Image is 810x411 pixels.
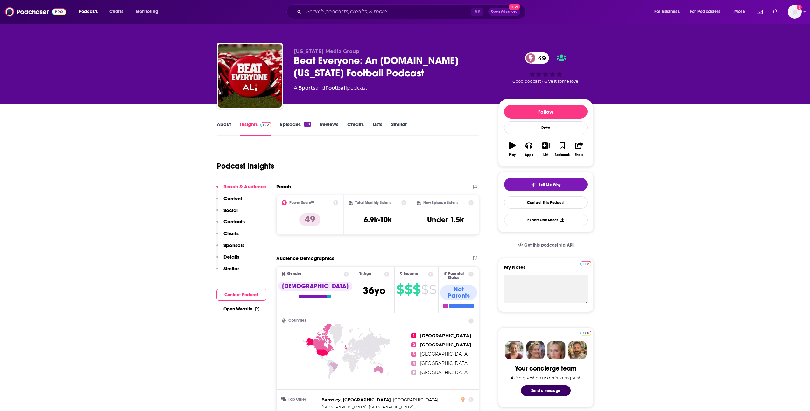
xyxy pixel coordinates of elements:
a: Credits [347,121,364,136]
a: Show notifications dropdown [754,6,765,17]
span: , [321,396,392,403]
div: A podcast [294,84,367,92]
a: InsightsPodchaser Pro [240,121,271,136]
button: Charts [216,230,239,242]
p: Details [223,254,239,260]
a: About [217,121,231,136]
div: Bookmark [555,153,570,157]
span: [GEOGRAPHIC_DATA], [GEOGRAPHIC_DATA] [321,404,414,409]
span: , [321,403,415,411]
button: Share [571,138,587,161]
span: Income [404,272,418,276]
span: [GEOGRAPHIC_DATA] [420,370,469,375]
img: Jules Profile [547,341,566,359]
label: My Notes [504,264,588,275]
div: Apps [525,153,533,157]
p: Reach & Audience [223,184,266,190]
span: [GEOGRAPHIC_DATA] [420,360,469,366]
h1: Podcast Insights [217,161,274,171]
span: Good podcast? Give it some love! [512,79,579,84]
span: $ [396,284,404,295]
span: [GEOGRAPHIC_DATA] [420,333,471,338]
p: Sponsors [223,242,244,248]
span: For Podcasters [690,7,721,16]
span: For Business [654,7,680,16]
p: 49 [299,213,320,226]
button: Play [504,138,521,161]
button: open menu [131,7,166,17]
span: Gender [287,272,301,276]
span: and [315,85,325,91]
button: Apps [521,138,537,161]
div: [DEMOGRAPHIC_DATA] [278,282,352,291]
a: Pro website [580,330,591,336]
button: Follow [504,105,588,119]
button: Reach & Audience [216,184,266,195]
p: Social [223,207,238,213]
a: Contact This Podcast [504,196,588,209]
button: open menu [650,7,687,17]
img: Jon Profile [568,341,587,359]
span: Get this podcast via API [524,242,574,248]
span: Logged in as EllaRoseMurphy [788,5,802,19]
button: Show profile menu [788,5,802,19]
button: Contact Podcast [216,289,266,301]
a: Pro website [580,260,591,266]
button: Bookmark [554,138,571,161]
a: Episodes118 [280,121,311,136]
p: Content [223,195,242,201]
img: User Profile [788,5,802,19]
a: Get this podcast via API [513,237,579,253]
span: 36 yo [363,284,385,297]
img: Beat Everyone: An AL.com Alabama Football Podcast [218,44,282,108]
a: Lists [373,121,382,136]
button: Content [216,195,242,207]
span: New [509,4,520,10]
img: Barbara Profile [526,341,545,359]
span: Open Advanced [491,10,518,13]
span: [GEOGRAPHIC_DATA] [420,351,469,357]
button: Sponsors [216,242,244,254]
h3: Top Cities [282,397,319,401]
span: Countries [288,318,306,323]
div: Play [509,153,516,157]
h2: Audience Demographics [276,255,334,261]
span: $ [421,284,428,295]
div: Your concierge team [515,365,576,373]
a: Reviews [320,121,338,136]
p: Similar [223,266,239,272]
span: ⌘ K [471,8,483,16]
span: Monitoring [136,7,158,16]
p: Charts [223,230,239,236]
h2: Reach [276,184,291,190]
h2: Power Score™ [289,200,314,205]
span: More [734,7,745,16]
div: Not Parents [440,285,477,300]
span: Charts [109,7,123,16]
span: $ [405,284,412,295]
h2: New Episode Listens [423,200,458,205]
a: Show notifications dropdown [770,6,780,17]
a: 49 [525,52,549,64]
h2: Total Monthly Listens [355,200,391,205]
button: List [537,138,554,161]
span: Parental Status [448,272,468,280]
button: open menu [730,7,753,17]
img: Podchaser Pro [580,261,591,266]
span: 4 [411,361,416,366]
div: List [543,153,548,157]
button: tell me why sparkleTell Me Why [504,178,588,191]
img: Podchaser - Follow, Share and Rate Podcasts [5,6,66,18]
span: , [393,396,439,403]
span: Podcasts [79,7,98,16]
span: 3 [411,352,416,357]
button: Export One-Sheet [504,214,588,226]
button: Social [216,207,238,219]
p: Contacts [223,219,245,225]
span: Age [363,272,371,276]
button: Send a message [521,385,571,396]
button: open menu [686,7,730,17]
button: Similar [216,266,239,277]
